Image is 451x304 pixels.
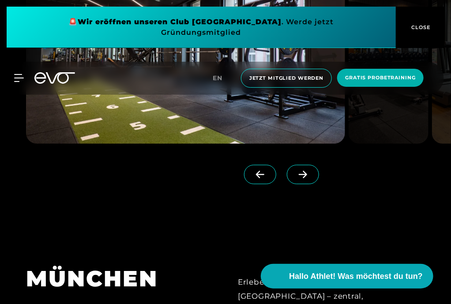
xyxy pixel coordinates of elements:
button: Hallo Athlet! Was möchtest du tun? [261,264,433,289]
span: en [213,74,222,82]
span: Hallo Athlet! Was möchtest du tun? [289,271,423,282]
span: CLOSE [410,23,431,31]
a: en [213,73,233,83]
span: Jetzt Mitglied werden [249,74,323,82]
a: Gratis Probetraining [334,69,426,88]
button: CLOSE [396,7,444,48]
h1: MÜNCHEN [26,264,213,293]
a: Jetzt Mitglied werden [238,69,334,88]
span: Gratis Probetraining [345,74,416,82]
